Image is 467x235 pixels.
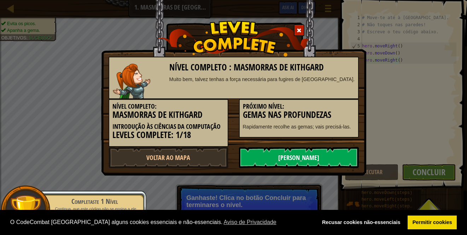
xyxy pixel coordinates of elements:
img: captain.png [113,64,151,98]
h3: Nível Completo : Masmorras de Kithgard [169,63,355,72]
a: [PERSON_NAME] [239,147,359,168]
p: Rapidamente recolhe as gemas; vais precisá-las. [243,123,355,130]
a: deny cookies [317,216,405,230]
a: Voltar ao Mapa [109,147,228,168]
a: learn more about cookies [222,217,278,228]
img: level_complete.png [158,21,309,57]
img: trophy.png [10,194,42,227]
div: Completaste 1 Nível [50,196,139,206]
h3: Gemas nas Profundezas [243,110,355,120]
h5: Introdução às Ciências da Computação [112,123,224,130]
h5: Próximo Nível: [243,103,355,110]
span: O CodeCombat [GEOGRAPHIC_DATA] alguns cookies essenciais e não-essenciais. [10,217,312,228]
h3: Levels Complete: 1/18 [112,130,224,140]
a: allow cookies [408,216,457,230]
div: Muito bem, talvez tenhas a força necessária para fugires de [GEOGRAPHIC_DATA]. [169,76,355,83]
h3: Masmorras de Kithgard [112,110,224,120]
p: Continua, que este código não se ensina a ele mesmo! [50,206,139,217]
h5: Nível Completo: [112,103,224,110]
